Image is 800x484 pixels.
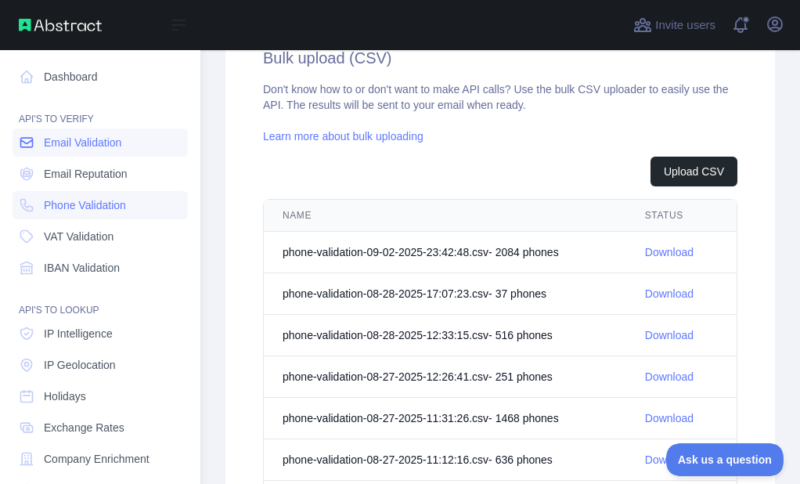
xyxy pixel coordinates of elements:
span: Exchange Rates [44,420,124,435]
a: Download [645,453,694,466]
span: Invite users [655,16,715,34]
a: Download [645,370,694,383]
a: VAT Validation [13,222,188,251]
span: Company Enrichment [44,451,150,467]
button: Invite users [630,13,719,38]
a: Dashboard [13,63,188,91]
a: Exchange Rates [13,414,188,442]
td: phone-validation-08-28-2025-17:07:23.csv - 37 phone s [264,273,626,315]
th: STATUS [626,200,737,232]
a: Download [645,287,694,300]
div: API'S TO VERIFY [13,94,188,125]
a: IP Intelligence [13,320,188,348]
td: phone-validation-09-02-2025-23:42:48.csv - 2084 phone s [264,232,626,273]
span: Holidays [44,388,86,404]
img: Abstract API [19,19,102,31]
a: IBAN Validation [13,254,188,282]
a: Holidays [13,382,188,410]
span: IP Geolocation [44,357,116,373]
span: Email Reputation [44,166,128,182]
td: phone-validation-08-28-2025-12:33:15.csv - 516 phone s [264,315,626,356]
a: Email Validation [13,128,188,157]
span: IP Intelligence [44,326,113,341]
span: Email Validation [44,135,121,150]
td: phone-validation-08-27-2025-11:31:26.csv - 1468 phone s [264,398,626,439]
iframe: Toggle Customer Support [666,443,784,476]
a: Download [645,246,694,258]
a: Phone Validation [13,191,188,219]
span: IBAN Validation [44,260,120,276]
h2: Bulk upload (CSV) [263,47,737,69]
a: Download [645,329,694,341]
td: phone-validation-08-27-2025-11:12:16.csv - 636 phone s [264,439,626,481]
th: NAME [264,200,626,232]
a: Email Reputation [13,160,188,188]
a: IP Geolocation [13,351,188,379]
a: Learn more about bulk uploading [263,130,423,143]
a: Company Enrichment [13,445,188,473]
td: phone-validation-08-27-2025-12:26:41.csv - 251 phone s [264,356,626,398]
div: API'S TO LOOKUP [13,285,188,316]
button: Upload CSV [650,157,737,186]
span: Phone Validation [44,197,126,213]
span: VAT Validation [44,229,114,244]
a: Download [645,412,694,424]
